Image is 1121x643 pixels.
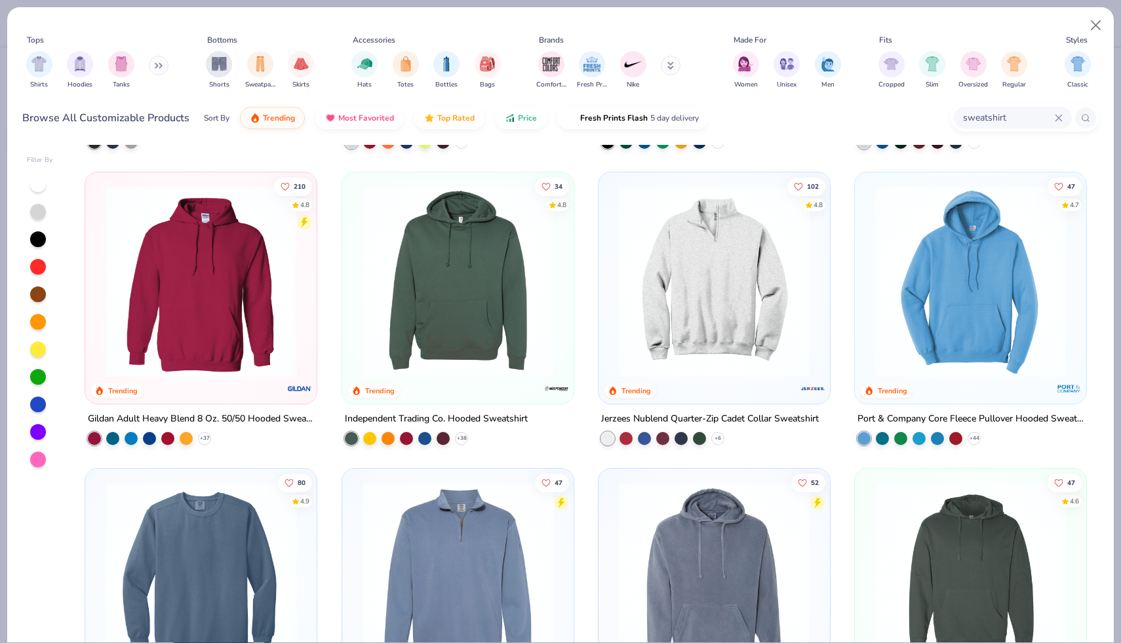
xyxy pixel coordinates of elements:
[541,54,561,74] img: Comfort Colors Image
[878,51,905,90] div: filter for Cropped
[88,411,314,427] div: Gildan Adult Heavy Blend 8 Oz. 50/50 Hooded Sweatshirt
[253,56,267,71] img: Sweatpants Image
[774,51,800,90] button: filter button
[623,54,643,74] img: Nike Image
[580,113,648,123] span: Fresh Prints Flash
[98,185,304,378] img: 01756b78-01f6-4cc6-8d8a-3c30c1a0c8ac
[495,107,547,129] button: Price
[1001,51,1027,90] div: filter for Regular
[814,200,823,210] div: 4.8
[1001,51,1027,90] button: filter button
[294,56,309,71] img: Skirts Image
[207,34,237,46] div: Bottoms
[557,200,566,210] div: 4.8
[878,80,905,90] span: Cropped
[475,51,501,90] div: filter for Bags
[738,56,753,71] img: Women Image
[919,51,945,90] div: filter for Slim
[534,473,568,492] button: Like
[26,51,52,90] div: filter for Shirts
[919,51,945,90] button: filter button
[393,51,419,90] button: filter button
[399,56,413,71] img: Totes Image
[480,80,495,90] span: Bags
[113,80,130,90] span: Tanks
[601,411,819,427] div: Jerzees Nublend Quarter-Zip Cadet Collar Sweatshirt
[1065,51,1091,90] button: filter button
[1067,80,1088,90] span: Classic
[325,113,336,123] img: most_fav.gif
[1002,80,1026,90] span: Regular
[650,111,699,126] span: 5 day delivery
[733,51,759,90] div: filter for Women
[31,56,47,71] img: Shirts Image
[397,80,414,90] span: Totes
[1070,200,1079,210] div: 4.7
[1007,56,1022,71] img: Regular Image
[627,80,639,90] span: Nike
[263,113,295,123] span: Trending
[1048,177,1082,195] button: Like
[22,110,189,126] div: Browse All Customizable Products
[433,51,460,90] button: filter button
[414,107,484,129] button: Top Rated
[879,34,892,46] div: Fits
[1070,496,1079,506] div: 4.6
[779,56,795,71] img: Unisex Image
[878,51,905,90] button: filter button
[278,473,312,492] button: Like
[245,51,275,90] div: filter for Sweatpants
[475,51,501,90] button: filter button
[557,107,709,129] button: Fresh Prints Flash5 day delivery
[811,479,819,486] span: 52
[353,34,395,46] div: Accessories
[480,56,494,71] img: Bags Image
[1067,183,1075,189] span: 47
[554,479,562,486] span: 47
[67,51,93,90] button: filter button
[204,112,229,124] div: Sort By
[1065,51,1091,90] div: filter for Classic
[114,56,128,71] img: Tanks Image
[807,183,819,189] span: 102
[68,80,92,90] span: Hoodies
[357,80,372,90] span: Hats
[536,51,566,90] button: filter button
[734,34,766,46] div: Made For
[962,110,1055,125] input: Try "T-Shirt"
[815,51,841,90] button: filter button
[970,435,979,442] span: + 44
[288,51,314,90] button: filter button
[212,56,227,71] img: Shorts Image
[437,113,475,123] span: Top Rated
[821,80,835,90] span: Men
[868,185,1073,378] img: 1593a31c-dba5-4ff5-97bf-ef7c6ca295f9
[815,51,841,90] div: filter for Men
[970,138,979,146] span: + 10
[925,56,939,71] img: Slim Image
[67,51,93,90] div: filter for Hoodies
[245,80,275,90] span: Sweatpants
[787,177,825,195] button: Like
[250,113,260,123] img: trending.gif
[966,56,981,71] img: Oversized Image
[439,56,454,71] img: Bottles Image
[456,435,466,442] span: + 38
[958,80,988,90] span: Oversized
[800,376,826,402] img: Jerzees logo
[1066,34,1088,46] div: Styles
[30,80,48,90] span: Shirts
[1084,13,1109,38] button: Close
[351,51,378,90] button: filter button
[345,411,528,427] div: Independent Trading Co. Hooded Sweatshirt
[536,80,566,90] span: Comfort Colors
[817,185,1022,378] img: f9d5fe47-ba8e-4b27-8d97-0d739b31e23c
[338,113,394,123] span: Most Favorited
[774,51,800,90] div: filter for Unisex
[715,435,721,442] span: + 6
[245,51,275,90] button: filter button
[424,113,435,123] img: TopRated.gif
[1048,473,1082,492] button: Like
[73,56,87,71] img: Hoodies Image
[355,185,560,378] img: e6109086-30fa-44e6-86c4-6101aa3cc88f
